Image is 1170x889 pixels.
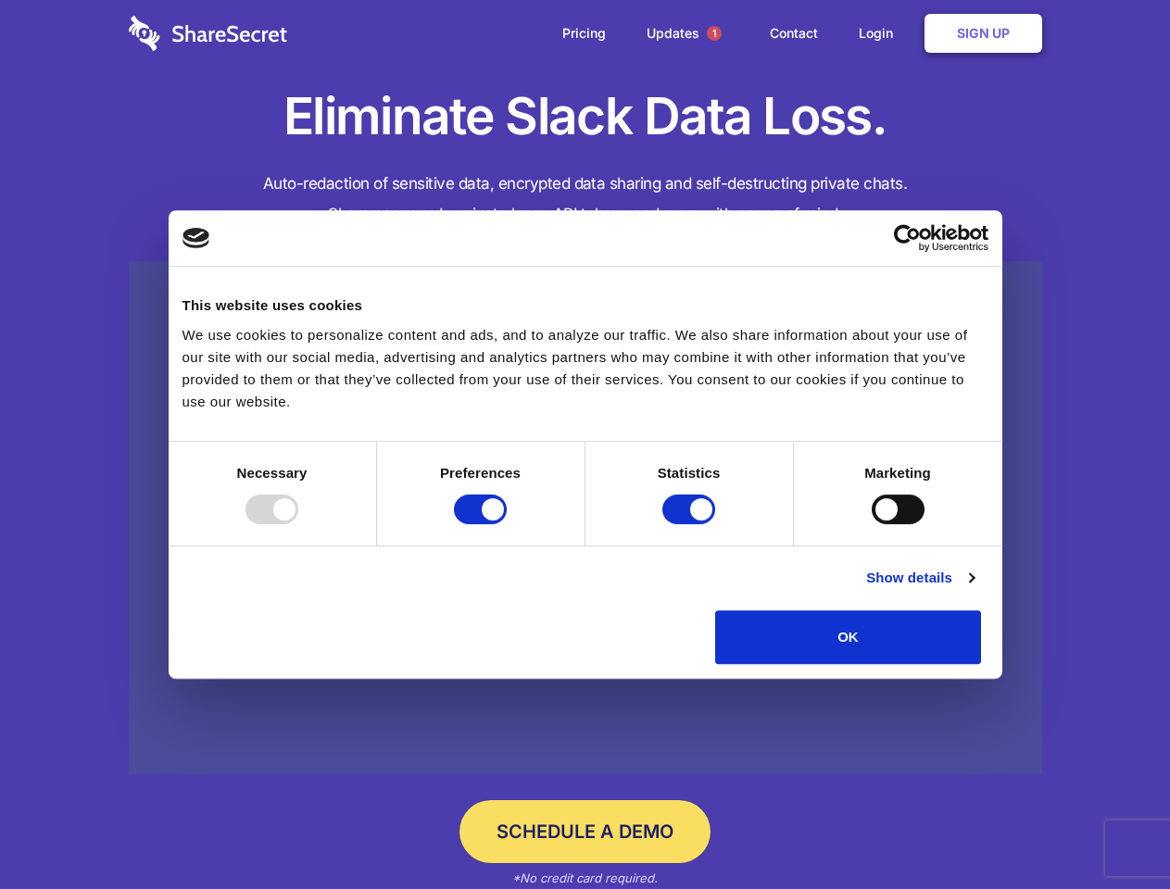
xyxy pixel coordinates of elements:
em: *No credit card required. [512,870,658,885]
div: This website uses cookies [182,294,988,317]
a: Login [840,5,921,62]
strong: Necessary [237,465,308,481]
a: Sign Up [925,14,1042,53]
span: 1 [707,26,722,41]
img: logo [182,228,210,248]
div: We use cookies to personalize content and ads, and to analyze our traffic. We also share informat... [182,324,988,413]
img: logo-wordmark-white-trans-d4663122ce5f474addd5e946df7df03e33cb6a1c49d2221995e7729f52c070b2.svg [129,16,287,51]
a: Usercentrics Cookiebot - opens in a new window [826,224,988,252]
h1: Eliminate Slack Data Loss. [129,83,1042,150]
h4: Auto-redaction of sensitive data, encrypted data sharing and self-destructing private chats. Shar... [129,169,1042,230]
a: Wistia video thumbnail [129,261,1042,775]
button: OK [715,610,981,664]
a: Show details [866,567,974,589]
a: Pricing [544,5,624,62]
a: Schedule a Demo [459,800,711,863]
a: Contact [751,5,837,62]
strong: Preferences [440,465,521,481]
strong: Marketing [864,465,931,481]
strong: Statistics [658,465,721,481]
